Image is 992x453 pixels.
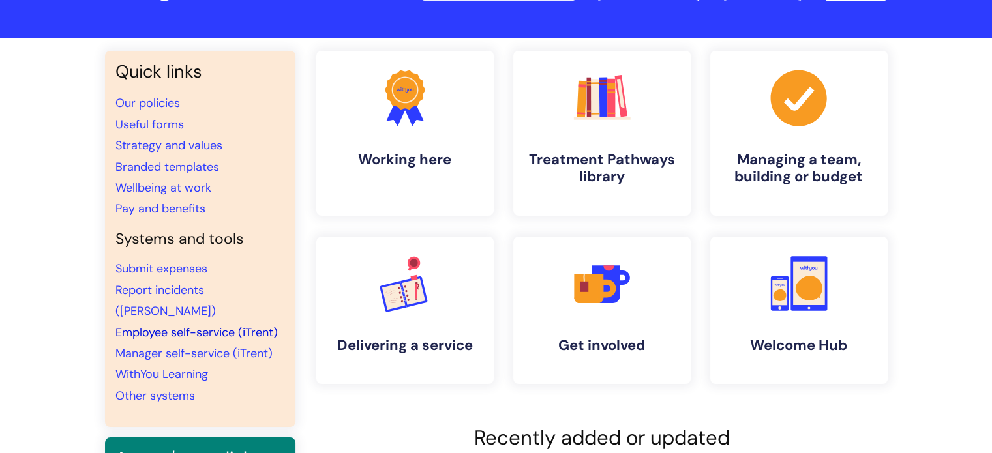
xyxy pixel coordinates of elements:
a: Strategy and values [115,138,222,153]
a: Wellbeing at work [115,180,211,196]
a: Get involved [513,237,691,384]
a: Useful forms [115,117,184,132]
a: Working here [316,51,494,216]
a: Manager self-service (iTrent) [115,345,273,361]
a: Pay and benefits [115,201,205,216]
h2: Recently added or updated [316,426,888,450]
h4: Working here [327,151,483,168]
h4: Welcome Hub [721,337,877,354]
a: Employee self-service (iTrent) [115,325,278,340]
h4: Delivering a service [327,337,483,354]
a: Report incidents ([PERSON_NAME]) [115,282,216,319]
h4: Managing a team, building or budget [721,151,877,186]
a: Branded templates [115,159,219,175]
a: WithYou Learning [115,366,208,382]
a: Welcome Hub [710,237,888,384]
a: Other systems [115,388,195,403]
h4: Treatment Pathways library [524,151,680,186]
a: Treatment Pathways library [513,51,691,216]
a: Delivering a service [316,237,494,384]
a: Managing a team, building or budget [710,51,888,216]
a: Submit expenses [115,261,207,276]
h4: Systems and tools [115,230,285,248]
a: Our policies [115,95,180,111]
h3: Quick links [115,61,285,82]
h4: Get involved [524,337,680,354]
